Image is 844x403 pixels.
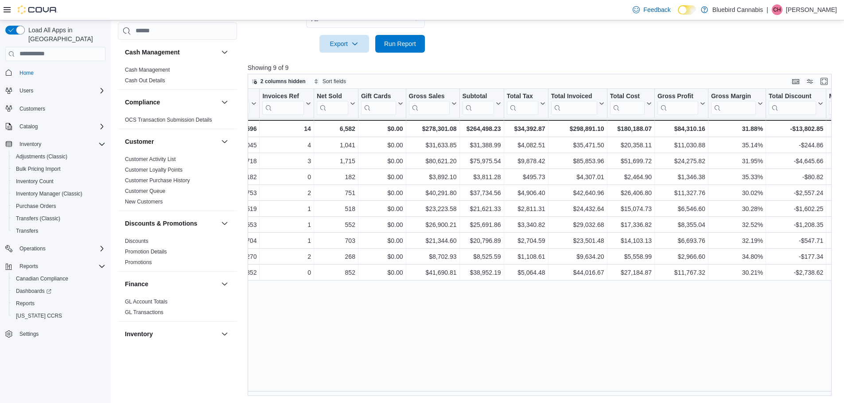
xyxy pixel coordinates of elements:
button: Finance [219,279,230,289]
span: Customer Loyalty Points [125,166,183,173]
button: Home [2,66,109,79]
span: Purchase Orders [16,203,56,210]
span: CH [773,4,781,15]
a: Adjustments (Classic) [12,151,71,162]
span: Discounts [125,238,148,245]
a: OCS Transaction Submission Details [125,117,212,123]
a: GL Transactions [125,309,163,315]
a: Purchase Orders [12,201,60,211]
button: Customers [2,102,109,115]
span: Reports [12,298,105,309]
nav: Complex example [5,63,105,364]
span: OCS Transaction Submission Details [125,116,212,123]
p: | [766,4,768,15]
button: Reports [9,297,109,310]
span: Run Report [384,39,416,48]
button: Purchase Orders [9,200,109,212]
span: Operations [16,243,105,254]
a: New Customers [125,199,163,205]
span: Load All Apps in [GEOGRAPHIC_DATA] [25,26,105,43]
button: Enter fullscreen [819,76,829,87]
span: Transfers [12,226,105,236]
span: Cash Management [125,66,170,73]
a: Inventory Count [12,176,57,187]
span: Feedback [643,5,670,14]
button: Run Report [375,35,425,53]
a: Canadian Compliance [12,273,72,284]
span: Inventory [16,139,105,150]
span: Inventory Manager (Classic) [16,190,82,197]
button: Finance [125,280,218,288]
span: Dashboards [16,288,51,295]
span: Cash Out Details [125,77,165,84]
div: -$13,802.85 [769,123,823,134]
a: Bulk Pricing Import [12,164,64,174]
div: $180,188.07 [610,123,651,134]
span: Bulk Pricing Import [16,165,61,173]
span: Export [325,35,364,53]
span: Inventory [19,141,41,148]
span: Customers [16,103,105,114]
span: Inventory Manager (Classic) [12,188,105,199]
div: Compliance [118,115,237,129]
p: Showing 9 of 9 [248,63,838,72]
button: Adjustments (Classic) [9,150,109,163]
span: Home [16,67,105,78]
a: Customers [16,104,49,114]
button: Discounts & Promotions [125,219,218,228]
div: $34,392.87 [506,123,545,134]
span: Settings [16,328,105,339]
a: [US_STATE] CCRS [12,311,66,321]
button: Inventory [125,330,218,338]
button: Compliance [125,98,218,107]
button: Catalog [16,121,41,132]
a: Customer Queue [125,188,165,194]
h3: Finance [125,280,148,288]
div: Craig Hiscoe [772,4,782,15]
span: Customer Purchase History [125,177,190,184]
button: Cash Management [219,47,230,58]
button: Bulk Pricing Import [9,163,109,175]
a: GL Account Totals [125,299,167,305]
button: Inventory Manager (Classic) [9,188,109,200]
div: 6,596 [205,123,257,134]
button: Operations [16,243,49,254]
span: GL Account Totals [125,298,167,305]
div: $278,301.08 [408,123,456,134]
button: Inventory [219,329,230,339]
span: Operations [19,245,46,252]
button: Discounts & Promotions [219,218,230,229]
div: Discounts & Promotions [118,236,237,271]
h3: Compliance [125,98,160,107]
h3: Inventory [125,330,153,338]
a: Customer Purchase History [125,177,190,184]
button: Cash Management [125,48,218,57]
span: 2 columns hidden [261,78,306,85]
span: Customer Queue [125,188,165,195]
span: Washington CCRS [12,311,105,321]
a: Promotions [125,259,152,265]
a: Dashboards [9,285,109,297]
span: Reports [19,263,38,270]
a: Cash Out Details [125,77,165,84]
div: Customer [118,154,237,211]
button: Transfers (Classic) [9,212,109,225]
p: Bluebird Cannabis [712,4,763,15]
span: New Customers [125,198,163,205]
button: Inventory [2,138,109,150]
button: Inventory Count [9,175,109,188]
button: Keyboard shortcuts [790,76,801,87]
span: Home [19,69,34,77]
span: Adjustments (Classic) [16,153,67,160]
span: Transfers (Classic) [12,213,105,224]
span: Bulk Pricing Import [12,164,105,174]
button: Customer [219,136,230,147]
h3: Discounts & Promotions [125,219,197,228]
a: Cash Management [125,67,170,73]
div: Finance [118,296,237,321]
div: $298,891.10 [551,123,604,134]
span: Catalog [19,123,38,130]
a: Settings [16,329,42,339]
span: Transfers [16,227,38,234]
